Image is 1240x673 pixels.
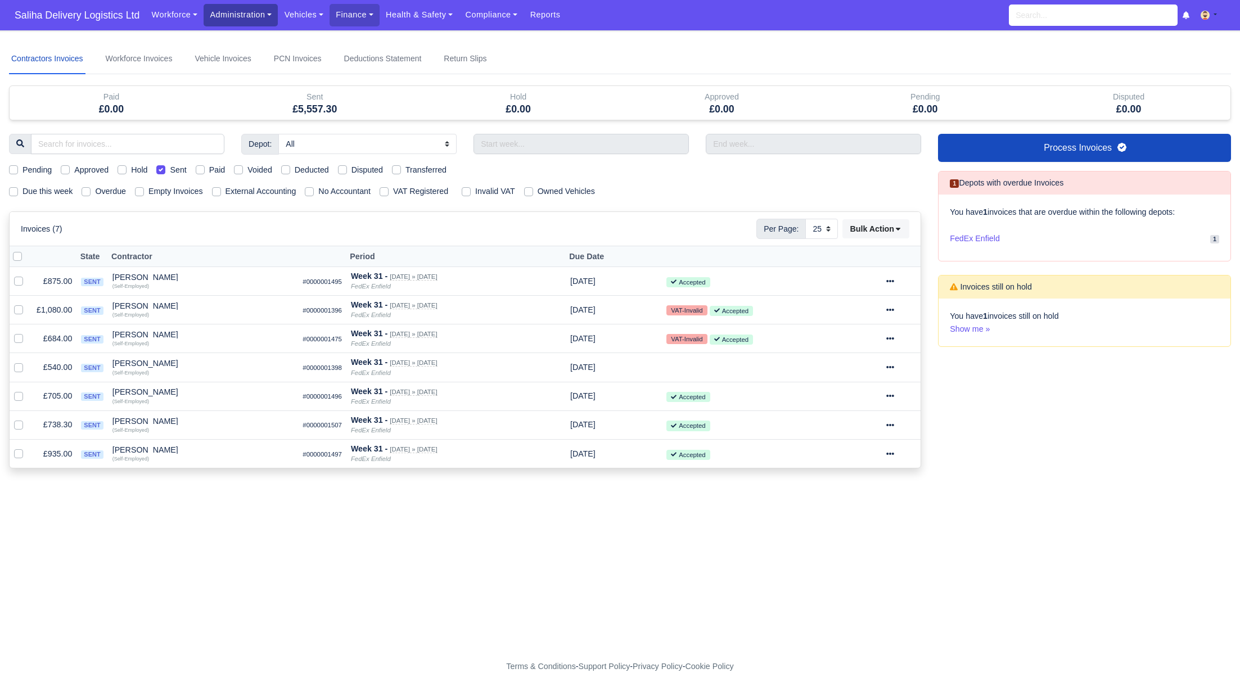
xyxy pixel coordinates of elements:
[112,283,149,289] small: (Self-Employed)
[351,283,391,290] i: FedEx Enfield
[351,340,391,347] i: FedEx Enfield
[76,246,107,267] th: State
[950,228,1219,250] a: FedEx Enfield 1
[222,91,408,103] div: Sent
[666,277,710,287] small: Accepted
[10,86,213,120] div: Paid
[247,164,272,177] label: Voided
[112,427,149,433] small: (Self-Employed)
[303,422,342,428] small: #0000001507
[112,399,149,404] small: (Self-Employed)
[666,450,710,460] small: Accepted
[666,334,707,344] small: VAT-Invalid
[303,307,342,314] small: #0000001396
[112,273,294,281] div: [PERSON_NAME]
[32,267,76,296] td: £875.00
[570,420,596,429] span: 1 day from now
[351,272,387,281] strong: Week 31 -
[832,91,1018,103] div: Pending
[241,134,279,154] span: Depot:
[303,364,342,371] small: #0000001398
[112,331,294,338] div: [PERSON_NAME]
[475,185,515,198] label: Invalid VAT
[95,185,126,198] label: Overdue
[950,206,1219,219] p: You have invoices that are overdue within the following depots:
[18,103,205,115] h5: £0.00
[950,179,959,188] span: 1
[222,103,408,115] h5: £5,557.30
[31,134,224,154] input: Search for invoices...
[278,4,330,26] a: Vehicles
[666,392,710,402] small: Accepted
[303,393,342,400] small: #0000001496
[459,4,524,26] a: Compliance
[213,86,417,120] div: Sent
[351,164,383,177] label: Disputed
[685,662,733,671] a: Cookie Policy
[710,306,753,316] small: Accepted
[22,185,73,198] label: Due this week
[74,164,109,177] label: Approved
[566,246,662,267] th: Due Date
[351,358,387,367] strong: Week 31 -
[103,44,175,74] a: Workforce Invoices
[346,246,566,267] th: Period
[666,421,710,431] small: Accepted
[81,278,103,286] span: sent
[303,451,342,458] small: #0000001497
[342,44,424,74] a: Deductions Statement
[1038,543,1240,673] iframe: Chat Widget
[390,389,437,396] small: [DATE] » [DATE]
[226,185,296,198] label: External Accounting
[1035,103,1222,115] h5: £0.00
[81,421,103,430] span: sent
[579,662,630,671] a: Support Policy
[112,359,294,367] div: [PERSON_NAME]
[18,91,205,103] div: Paid
[204,4,278,26] a: Administration
[417,86,620,120] div: Hold
[21,224,62,234] h6: Invoices (7)
[303,278,342,285] small: #0000001495
[112,446,294,454] div: [PERSON_NAME]
[112,456,149,462] small: (Self-Employed)
[570,449,596,458] span: 1 day from now
[1210,235,1219,243] span: 1
[112,302,294,310] div: [PERSON_NAME]
[620,86,823,120] div: Approved
[9,44,85,74] a: Contractors Invoices
[633,662,683,671] a: Privacy Policy
[950,178,1063,188] h6: Depots with overdue Invoices
[570,305,596,314] span: 1 day from now
[390,359,437,367] small: [DATE] » [DATE]
[950,282,1032,292] h6: Invoices still on hold
[145,4,204,26] a: Workforce
[351,329,387,338] strong: Week 31 -
[81,306,103,315] span: sent
[706,134,921,154] input: End week...
[938,134,1231,162] a: Process Invoices
[474,134,689,154] input: Start week...
[1035,91,1222,103] div: Disputed
[32,296,76,324] td: £1,080.00
[9,4,145,26] a: Saliha Delivery Logistics Ltd
[666,305,707,315] small: VAT-Invalid
[32,410,76,439] td: £738.30
[538,185,595,198] label: Owned Vehicles
[81,364,103,372] span: sent
[390,302,437,309] small: [DATE] » [DATE]
[32,439,76,468] td: £935.00
[628,103,815,115] h5: £0.00
[405,164,447,177] label: Transferred
[351,415,387,424] strong: Week 31 -
[351,444,387,453] strong: Week 31 -
[192,44,253,74] a: Vehicle Invoices
[295,164,329,177] label: Deducted
[570,277,596,286] span: 1 day from now
[570,391,596,400] span: 1 day from now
